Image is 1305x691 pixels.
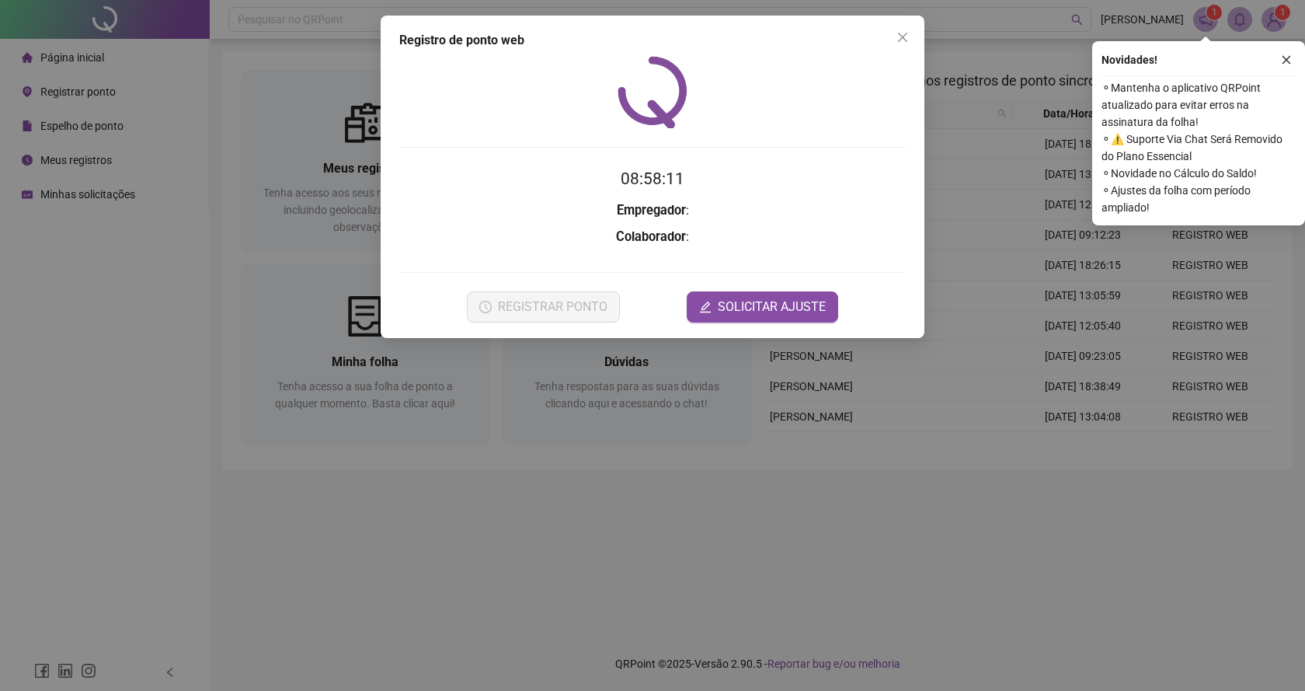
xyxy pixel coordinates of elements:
span: ⚬ Novidade no Cálculo do Saldo! [1101,165,1296,182]
h3: : [399,201,906,221]
span: ⚬ Mantenha o aplicativo QRPoint atualizado para evitar erros na assinatura da folha! [1101,79,1296,131]
span: SOLICITAR AJUSTE [718,298,826,316]
button: Close [890,25,915,50]
span: close [1281,54,1292,65]
strong: Colaborador [616,229,686,244]
div: Registro de ponto web [399,31,906,50]
strong: Empregador [617,203,686,218]
span: Novidades ! [1101,51,1157,68]
span: ⚬ ⚠️ Suporte Via Chat Será Removido do Plano Essencial [1101,131,1296,165]
time: 08:58:11 [621,169,684,188]
button: editSOLICITAR AJUSTE [687,291,838,323]
h3: : [399,227,906,247]
button: REGISTRAR PONTO [467,291,620,323]
span: edit [699,301,712,313]
span: close [896,31,909,44]
span: ⚬ Ajustes da folha com período ampliado! [1101,182,1296,216]
img: QRPoint [618,56,687,128]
